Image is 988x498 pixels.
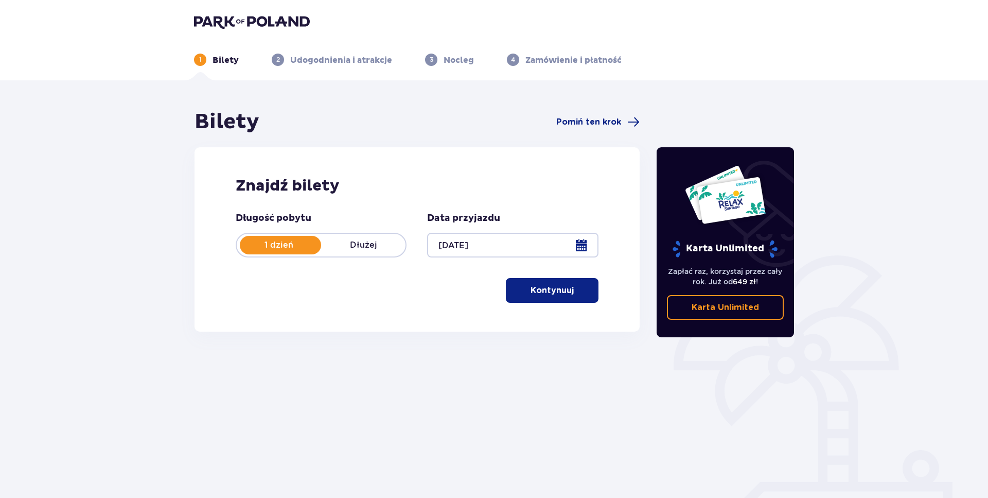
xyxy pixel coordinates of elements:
p: Zamówienie i płatność [525,55,622,66]
p: Data przyjazdu [427,212,500,225]
span: 649 zł [733,278,756,286]
img: Dwie karty całoroczne do Suntago z napisem 'UNLIMITED RELAX', na białym tle z tropikalnymi liśćmi... [684,165,766,225]
span: Pomiń ten krok [556,116,621,128]
p: 1 dzień [237,239,321,251]
p: Dłużej [321,239,405,251]
p: 2 [276,55,280,64]
p: 4 [511,55,515,64]
button: Kontynuuj [506,278,598,303]
a: Karta Unlimited [667,295,784,320]
p: 1 [199,55,202,64]
p: Zapłać raz, korzystaj przez cały rok. Już od ! [667,266,784,287]
p: 3 [430,55,433,64]
h2: Znajdź bilety [236,176,598,196]
div: 3Nocleg [425,54,474,66]
p: Karta Unlimited [672,240,779,258]
div: 1Bilety [194,54,239,66]
p: Karta Unlimited [692,302,759,313]
div: 4Zamówienie i płatność [507,54,622,66]
h1: Bilety [195,109,259,135]
img: Park of Poland logo [194,14,310,29]
p: Długość pobytu [236,212,311,225]
p: Bilety [213,55,239,66]
a: Pomiń ten krok [556,116,640,128]
p: Udogodnienia i atrakcje [290,55,392,66]
p: Nocleg [444,55,474,66]
p: Kontynuuj [531,285,574,296]
div: 2Udogodnienia i atrakcje [272,54,392,66]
